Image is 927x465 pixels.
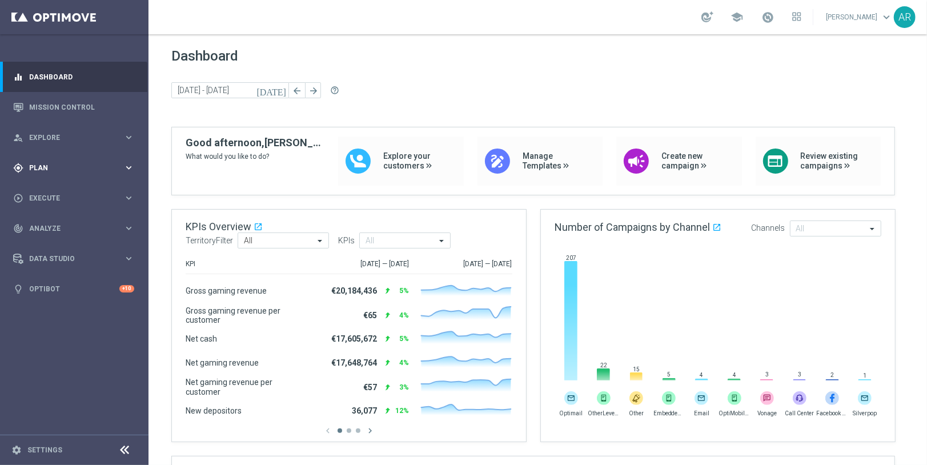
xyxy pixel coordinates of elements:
[29,165,123,171] span: Plan
[13,284,135,294] button: lightbulb Optibot +10
[29,255,123,262] span: Data Studio
[731,11,743,23] span: school
[13,62,134,92] div: Dashboard
[13,163,135,173] button: gps_fixed Plan keyboard_arrow_right
[123,132,134,143] i: keyboard_arrow_right
[13,274,134,304] div: Optibot
[123,223,134,234] i: keyboard_arrow_right
[13,284,23,294] i: lightbulb
[13,72,23,82] i: equalizer
[13,133,135,142] button: person_search Explore keyboard_arrow_right
[27,447,62,454] a: Settings
[29,195,123,202] span: Execute
[13,194,135,203] button: play_circle_outline Execute keyboard_arrow_right
[894,6,916,28] div: AR
[13,193,123,203] div: Execute
[13,133,123,143] div: Explore
[123,162,134,173] i: keyboard_arrow_right
[13,254,123,264] div: Data Studio
[825,9,894,26] a: [PERSON_NAME]keyboard_arrow_down
[880,11,893,23] span: keyboard_arrow_down
[13,133,23,143] i: person_search
[13,92,134,122] div: Mission Control
[29,225,123,232] span: Analyze
[119,285,134,292] div: +10
[13,254,135,263] button: Data Studio keyboard_arrow_right
[13,163,123,173] div: Plan
[123,193,134,203] i: keyboard_arrow_right
[11,445,22,455] i: settings
[13,224,135,233] button: track_changes Analyze keyboard_arrow_right
[13,223,123,234] div: Analyze
[29,274,119,304] a: Optibot
[29,134,123,141] span: Explore
[29,92,134,122] a: Mission Control
[13,223,23,234] i: track_changes
[13,103,135,112] button: Mission Control
[13,163,23,173] i: gps_fixed
[13,193,23,203] i: play_circle_outline
[13,73,135,82] button: equalizer Dashboard
[123,253,134,264] i: keyboard_arrow_right
[29,62,134,92] a: Dashboard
